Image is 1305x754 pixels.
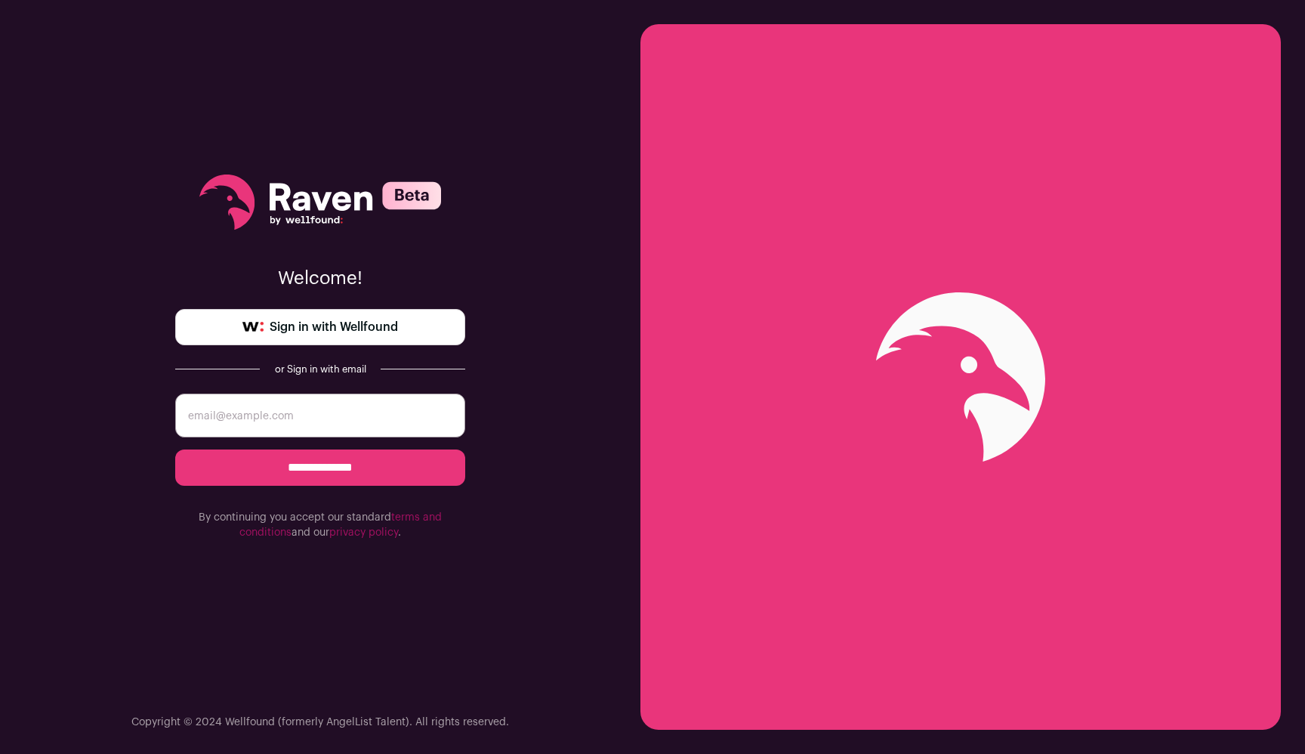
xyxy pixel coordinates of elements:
[329,527,398,538] a: privacy policy
[272,363,369,375] div: or Sign in with email
[175,394,465,437] input: email@example.com
[270,318,398,336] span: Sign in with Wellfound
[175,267,465,291] p: Welcome!
[131,715,509,730] p: Copyright © 2024 Wellfound (formerly AngelList Talent). All rights reserved.
[175,309,465,345] a: Sign in with Wellfound
[175,510,465,540] p: By continuing you accept our standard and our .
[239,512,442,538] a: terms and conditions
[242,322,264,332] img: wellfound-symbol-flush-black-fb3c872781a75f747ccb3a119075da62bfe97bd399995f84a933054e44a575c4.png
